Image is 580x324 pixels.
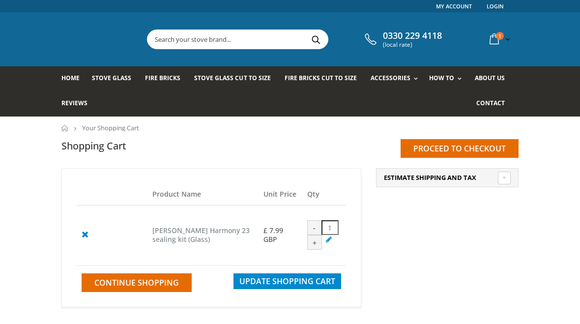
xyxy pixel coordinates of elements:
[285,66,364,91] a: Fire Bricks Cut To Size
[384,174,511,182] a: Estimate Shipping and Tax
[486,29,512,49] a: 1
[496,32,504,40] span: 1
[371,66,423,91] a: Accessories
[194,74,270,82] span: Stove Glass Cut To Size
[302,183,346,206] th: Qty
[145,74,180,82] span: Fire Bricks
[285,74,357,82] span: Fire Bricks Cut To Size
[147,30,418,49] input: Search your stove brand...
[61,66,87,91] a: Home
[233,273,341,289] button: Update Shopping Cart
[475,74,505,82] span: About us
[82,273,192,292] a: Continue Shopping
[61,139,126,152] h1: Shopping Cart
[92,74,131,82] span: Stove Glass
[239,276,335,287] span: Update Shopping Cart
[307,220,322,235] div: -
[61,74,80,82] span: Home
[92,66,139,91] a: Stove Glass
[145,66,188,91] a: Fire Bricks
[476,99,505,107] span: Contact
[307,235,322,250] div: +
[429,66,466,91] a: How To
[61,125,69,131] a: Home
[194,66,278,91] a: Stove Glass Cut To Size
[152,226,250,244] a: [PERSON_NAME] Harmony 23 sealing kit (Glass)
[476,91,512,117] a: Contact
[61,91,95,117] a: Reviews
[82,123,139,132] span: Your Shopping Cart
[61,99,87,107] span: Reviews
[429,74,454,82] span: How To
[263,226,283,244] span: £ 7.99 GBP
[475,66,512,91] a: About us
[401,139,519,158] input: Proceed to checkout
[305,30,327,49] button: Search
[259,183,302,206] th: Unit Price
[371,74,410,82] span: Accessories
[147,183,259,206] th: Product Name
[94,277,179,288] span: Continue Shopping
